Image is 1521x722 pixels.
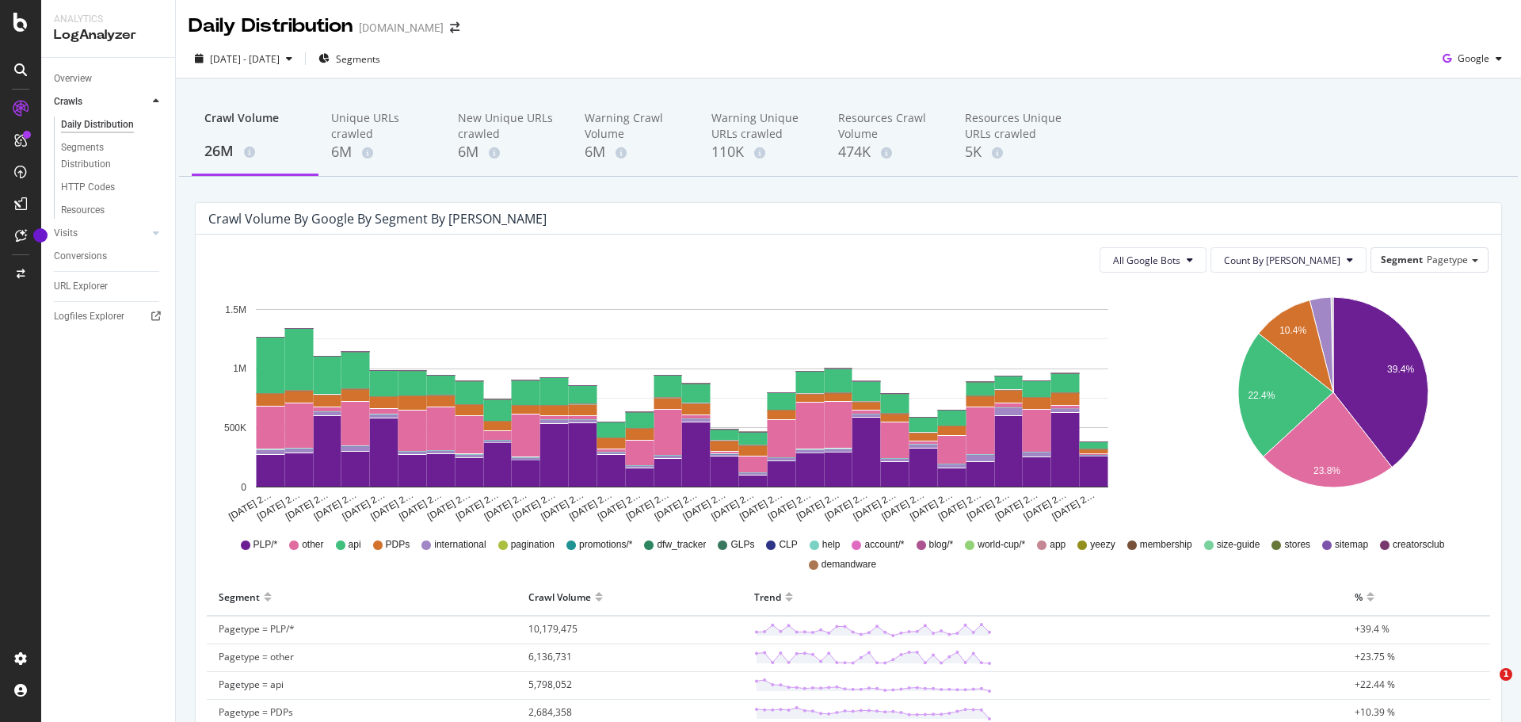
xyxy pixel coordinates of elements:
[711,142,813,162] div: 110K
[61,117,164,133] a: Daily Distribution
[54,308,124,325] div: Logfiles Explorer
[1335,538,1368,552] span: sitemap
[1393,538,1444,552] span: creatorsclub
[1436,46,1508,71] button: Google
[965,142,1066,162] div: 5K
[528,622,578,636] span: 10,179,475
[359,20,444,36] div: [DOMAIN_NAME]
[1284,538,1310,552] span: stores
[838,110,940,142] div: Resources Crawl Volume
[1355,650,1395,663] span: +23.75 %
[61,202,164,219] a: Resources
[54,278,164,295] a: URL Explorer
[331,142,433,162] div: 6M
[386,538,410,552] span: PDPs
[33,228,48,243] div: Tooltip anchor
[965,110,1066,142] div: Resources Unique URLs crawled
[219,678,284,691] span: Pagetype = api
[929,538,954,552] span: blog/*
[189,13,353,40] div: Daily Distribution
[54,71,92,87] div: Overview
[331,110,433,142] div: Unique URLs crawled
[54,71,164,87] a: Overview
[1381,253,1423,266] span: Segment
[61,117,134,133] div: Daily Distribution
[1217,538,1260,552] span: size-guide
[61,179,115,196] div: HTTP Codes
[336,52,380,66] span: Segments
[458,142,559,162] div: 6M
[1210,247,1367,273] button: Count By [PERSON_NAME]
[253,538,278,552] span: PLP/*
[54,94,82,110] div: Crawls
[241,482,246,493] text: 0
[189,46,299,71] button: [DATE] - [DATE]
[54,13,162,26] div: Analytics
[54,248,164,265] a: Conversions
[978,538,1025,552] span: world-cup/*
[54,278,108,295] div: URL Explorer
[730,538,754,552] span: GLPs
[1090,538,1115,552] span: yeezy
[657,538,706,552] span: dfw_tracker
[1180,285,1485,523] svg: A chart.
[54,225,78,242] div: Visits
[1355,622,1389,636] span: +39.4 %
[204,110,306,140] div: Crawl Volume
[1427,253,1468,266] span: Pagetype
[528,584,591,609] div: Crawl Volume
[233,364,246,375] text: 1M
[219,622,295,636] span: Pagetype = PLP/*
[434,538,486,552] span: international
[302,538,323,552] span: other
[61,202,105,219] div: Resources
[61,139,149,173] div: Segments Distribution
[61,139,164,173] a: Segments Distribution
[528,678,572,691] span: 5,798,052
[1113,254,1180,267] span: All Google Bots
[528,650,572,663] span: 6,136,731
[54,308,164,325] a: Logfiles Explorer
[208,285,1156,523] svg: A chart.
[864,538,904,552] span: account/*
[312,46,387,71] button: Segments
[1050,538,1065,552] span: app
[349,538,361,552] span: api
[1313,466,1340,477] text: 23.8%
[585,142,686,162] div: 6M
[711,110,813,142] div: Warning Unique URLs crawled
[219,584,260,609] div: Segment
[54,225,148,242] a: Visits
[54,94,148,110] a: Crawls
[1500,668,1512,681] span: 1
[1387,364,1414,375] text: 39.4%
[208,211,547,227] div: Crawl Volume by google by Segment by [PERSON_NAME]
[1140,538,1192,552] span: membership
[54,26,162,44] div: LogAnalyzer
[779,538,797,552] span: CLP
[1224,254,1340,267] span: Count By Day
[210,52,280,66] span: [DATE] - [DATE]
[1467,668,1505,706] iframe: Intercom live chat
[224,422,246,434] text: 500K
[579,538,632,552] span: promotions/*
[54,248,107,265] div: Conversions
[458,110,559,142] div: New Unique URLs crawled
[822,538,841,552] span: help
[585,110,686,142] div: Warning Crawl Volume
[1100,247,1207,273] button: All Google Bots
[528,705,572,719] span: 2,684,358
[1248,390,1275,401] text: 22.4%
[754,584,781,609] div: Trend
[838,142,940,162] div: 474K
[1355,705,1395,719] span: +10.39 %
[219,650,294,663] span: Pagetype = other
[511,538,555,552] span: pagination
[1458,52,1489,65] span: Google
[61,179,164,196] a: HTTP Codes
[219,705,293,719] span: Pagetype = PDPs
[450,22,459,33] div: arrow-right-arrow-left
[225,304,246,315] text: 1.5M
